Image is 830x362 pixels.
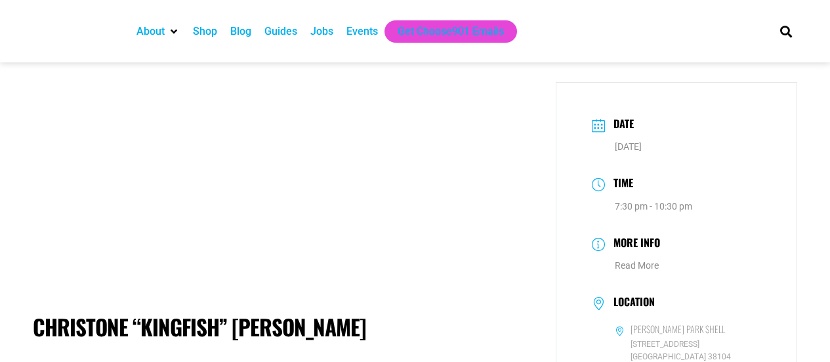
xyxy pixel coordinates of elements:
[615,141,642,152] span: [DATE]
[264,24,297,39] a: Guides
[775,20,797,42] div: Search
[607,175,633,194] h3: Time
[33,314,536,340] h1: Christone “Kingfish” [PERSON_NAME]
[230,24,251,39] a: Blog
[607,296,655,311] h3: Location
[631,323,725,335] h6: [PERSON_NAME] Park Shell
[607,116,634,135] h3: Date
[310,24,333,39] a: Jobs
[130,20,186,43] div: About
[398,24,504,39] a: Get Choose901 Emails
[615,201,692,212] abbr: 7:30 pm - 10:30 pm
[74,82,494,283] img: A man playing an electric guitar passionately on stage at a Mid-South festival, wearing a dark ja...
[615,260,659,271] a: Read More
[136,24,165,39] a: About
[130,20,757,43] nav: Main nav
[346,24,378,39] a: Events
[607,235,660,254] h3: More Info
[193,24,217,39] a: Shop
